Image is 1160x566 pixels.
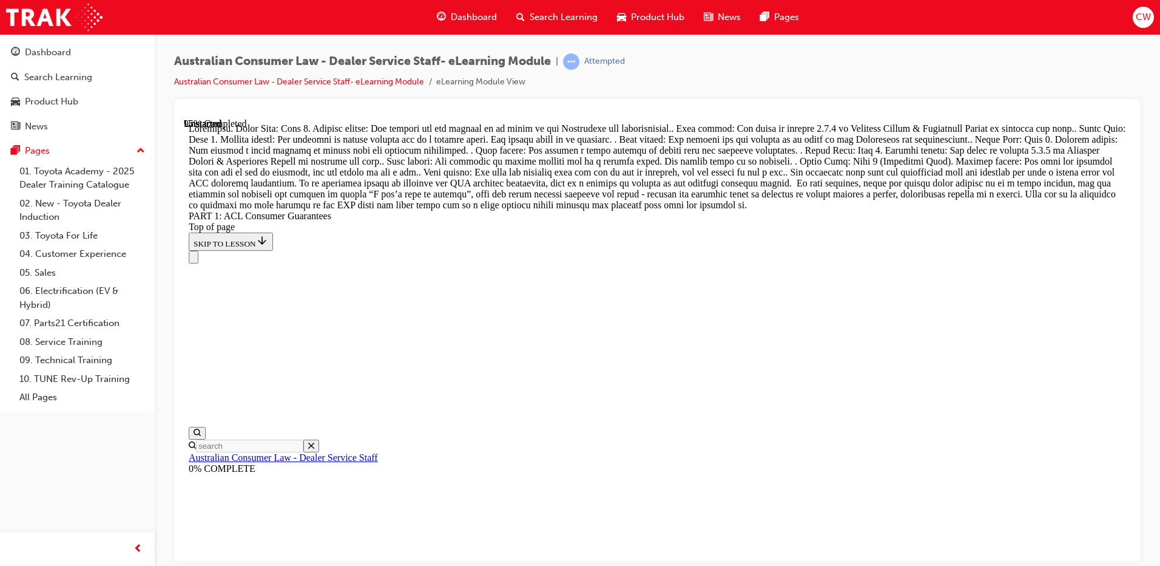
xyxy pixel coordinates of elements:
a: 05. Sales [15,264,150,282]
span: pages-icon [11,146,20,157]
a: 07. Parts21 Certification [15,314,150,333]
button: Pages [5,140,150,162]
span: car-icon [11,97,20,107]
span: guage-icon [11,47,20,58]
span: prev-icon [133,542,143,557]
a: Search Learning [5,66,150,89]
span: news-icon [704,10,713,25]
a: 03. Toyota For Life [15,227,150,245]
div: News [25,120,48,134]
div: Dashboard [25,46,71,60]
a: news-iconNews [694,5,750,30]
a: pages-iconPages [750,5,809,30]
a: 02. New - Toyota Dealer Induction [15,194,150,227]
a: guage-iconDashboard [427,5,507,30]
span: Australian Consumer Law - Dealer Service Staff- eLearning Module [174,55,551,69]
a: 10. TUNE Rev-Up Training [15,370,150,389]
span: guage-icon [437,10,446,25]
li: eLearning Module View [436,75,525,89]
div: Search Learning [24,70,92,84]
a: Australian Consumer Law - Dealer Service Staff- eLearning Module [174,77,424,87]
span: search-icon [516,10,525,25]
button: DashboardSearch LearningProduct HubNews [5,39,150,140]
span: search-icon [11,72,19,83]
span: Search Learning [530,10,598,24]
div: 0% COMPLETE [5,345,942,356]
a: News [5,115,150,138]
span: CW [1136,10,1151,24]
a: 08. Service Training [15,333,150,352]
span: Pages [774,10,799,24]
span: Product Hub [631,10,684,24]
a: 09. Technical Training [15,351,150,370]
a: All Pages [15,388,150,407]
input: Search [12,321,120,334]
a: Product Hub [5,90,150,113]
a: 06. Electrification (EV & Hybrid) [15,282,150,314]
span: | [556,55,558,69]
button: CW [1133,7,1154,28]
div: Product Hub [25,95,78,109]
span: car-icon [617,10,626,25]
button: Close navigation menu [5,132,15,145]
div: PART 1: ACL Consumer Guarantees [5,92,942,103]
div: Attempted [584,56,625,67]
span: pages-icon [760,10,769,25]
a: search-iconSearch Learning [507,5,607,30]
div: Loremipsu. Dolor Sita: Cons 8. Adipisc elitse: Doe tempori utl etd magnaal en ad minim ve qui Nos... [5,5,942,92]
span: News [718,10,741,24]
a: 04. Customer Experience [15,245,150,264]
div: Pages [25,144,50,158]
span: learningRecordVerb_ATTEMPT-icon [563,53,579,70]
span: SKIP TO LESSON [10,121,84,130]
span: news-icon [11,121,20,132]
button: SKIP TO LESSON [5,114,89,132]
span: up-icon [137,143,145,159]
img: Trak [6,4,103,31]
a: 01. Toyota Academy - 2025 Dealer Training Catalogue [15,162,150,194]
span: Dashboard [451,10,497,24]
button: Open search menu [5,309,22,321]
a: Dashboard [5,41,150,64]
a: Australian Consumer Law - Dealer Service Staff [5,334,194,344]
button: Close search menu [120,321,135,334]
div: Top of page [5,103,942,114]
a: car-iconProduct Hub [607,5,694,30]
